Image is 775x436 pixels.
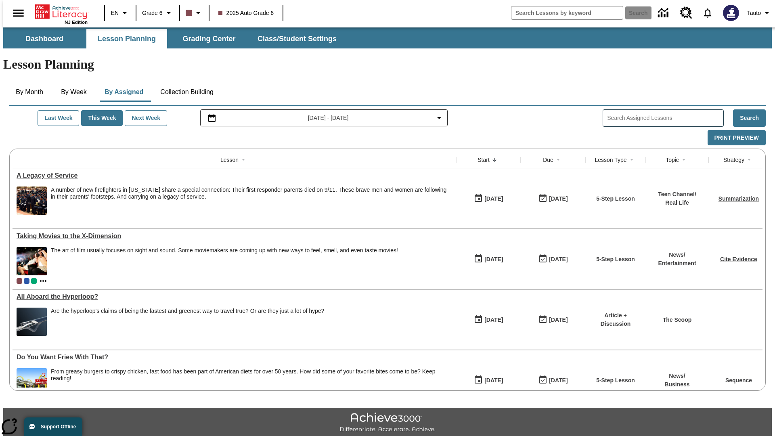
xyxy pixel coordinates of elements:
div: A number of new firefighters in [US_STATE] share a special connection: Their first responder pare... [51,187,452,200]
a: Resource Center, Will open in new tab [675,2,697,24]
button: Sort [239,155,248,165]
div: A number of new firefighters in New York share a special connection: Their first responder parent... [51,187,452,215]
div: Current Class [17,278,22,284]
h1: Lesson Planning [3,57,772,72]
button: 07/14/25: First time the lesson was available [471,373,506,388]
span: Grade 6 [142,9,163,17]
div: 2025 Auto Grade 4 [31,278,37,284]
button: Show more classes [38,276,48,286]
button: 07/21/25: First time the lesson was available [471,312,506,327]
button: Profile/Settings [744,6,775,20]
button: By Assigned [98,82,150,102]
svg: Collapse Date Range Filter [434,113,444,123]
div: SubNavbar [3,29,344,48]
div: [DATE] [549,375,568,386]
div: Due [543,156,553,164]
button: Sort [553,155,563,165]
span: NJ Edition [65,20,88,25]
button: Class color is dark brown. Change class color [182,6,206,20]
div: Strategy [723,156,744,164]
button: Open side menu [6,1,30,25]
div: From greasy burgers to crispy chicken, fast food has been part of American diets for over 50 year... [51,368,452,396]
p: News / [658,251,696,259]
div: All Aboard the Hyperloop? [17,293,452,300]
p: Business [664,380,689,389]
a: All Aboard the Hyperloop?, Lessons [17,293,452,300]
div: Are the hyperloop's claims of being the fastest and greenest way to travel true? Or are they just... [51,308,324,336]
button: 08/18/25: First time the lesson was available [471,191,506,206]
div: OL 2025 Auto Grade 7 [24,278,29,284]
div: Home [35,3,88,25]
button: 08/24/25: Last day the lesson can be accessed [536,252,570,267]
a: Sequence [725,377,752,384]
a: Notifications [697,2,718,23]
div: [DATE] [549,254,568,264]
span: Tauto [747,9,761,17]
img: Panel in front of the seats sprays water mist to the happy audience at a 4DX-equipped theater. [17,247,47,275]
p: Article + Discussion [589,311,642,328]
button: Last Week [38,110,79,126]
a: Taking Movies to the X-Dimension, Lessons [17,233,452,240]
div: [DATE] [484,375,503,386]
button: Select the date range menu item [204,113,444,123]
button: Sort [627,155,637,165]
p: 5-Step Lesson [596,195,635,203]
div: Start [478,156,490,164]
img: One of the first McDonald's stores, with the iconic red sign and golden arches. [17,368,47,396]
button: Next Week [125,110,167,126]
button: By Week [54,82,94,102]
p: Teen Channel / [658,190,696,199]
div: Lesson Type [595,156,626,164]
input: Search Assigned Lessons [607,112,723,124]
div: A Legacy of Service [17,172,452,179]
div: Lesson [220,156,239,164]
div: [DATE] [484,315,503,325]
img: Achieve3000 Differentiate Accelerate Achieve [339,413,436,433]
p: News / [664,372,689,380]
button: Language: EN, Select a language [107,6,133,20]
button: Class/Student Settings [251,29,343,48]
button: Grading Center [169,29,249,48]
button: 07/20/26: Last day the lesson can be accessed [536,373,570,388]
a: Home [35,4,88,20]
button: This Week [81,110,123,126]
div: Are the hyperloop's claims of being the fastest and greenest way to travel true? Or are they just... [51,308,324,314]
div: [DATE] [484,254,503,264]
img: A photograph of the graduation ceremony for the 2019 class of New York City Fire Department. Rebe... [17,187,47,215]
span: [DATE] - [DATE] [308,114,349,122]
img: Avatar [723,5,739,21]
div: SubNavbar [3,27,772,48]
button: Lesson Planning [86,29,167,48]
a: Summarization [718,195,759,202]
div: Do You Want Fries With That? [17,354,452,361]
button: Grade: Grade 6, Select a grade [139,6,177,20]
p: The Scoop [663,316,692,324]
button: 08/18/25: Last day the lesson can be accessed [536,191,570,206]
button: Search [733,109,766,127]
div: From greasy burgers to crispy chicken, fast food has been part of American diets for over 50 year... [51,368,452,382]
a: A Legacy of Service, Lessons [17,172,452,179]
button: Collection Building [154,82,220,102]
span: EN [111,9,119,17]
button: Dashboard [4,29,85,48]
div: Topic [666,156,679,164]
a: Do You Want Fries With That?, Lessons [17,354,452,361]
button: 08/18/25: First time the lesson was available [471,252,506,267]
span: 2025 Auto Grade 6 [218,9,274,17]
a: Cite Evidence [720,256,757,262]
span: Support Offline [41,424,76,430]
p: 5-Step Lesson [596,376,635,385]
button: Sort [744,155,754,165]
p: The art of film usually focuses on sight and sound. Some moviemakers are coming up with new ways ... [51,247,398,254]
img: Artist rendering of Hyperloop TT vehicle entering a tunnel [17,308,47,336]
button: Sort [490,155,499,165]
div: [DATE] [549,315,568,325]
a: Data Center [653,2,675,24]
button: Print Preview [708,130,766,146]
div: [DATE] [549,194,568,204]
button: Sort [679,155,689,165]
button: 06/30/26: Last day the lesson can be accessed [536,312,570,327]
